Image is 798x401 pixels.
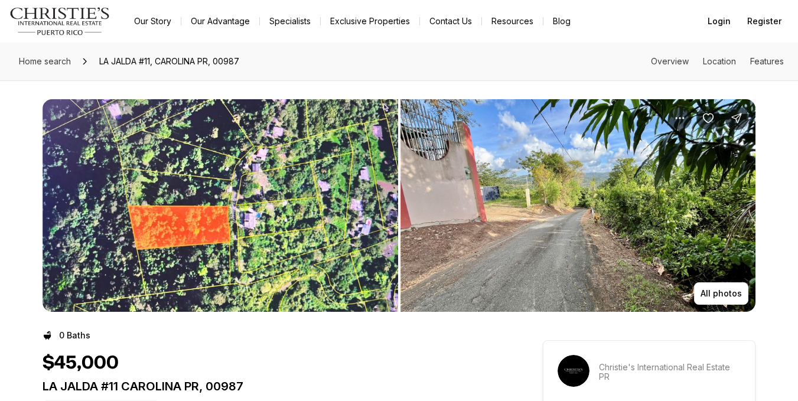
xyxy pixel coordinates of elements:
p: 0 Baths [59,331,90,340]
span: Register [747,17,781,26]
a: Our Advantage [181,13,259,30]
span: LA JALDA #11, CAROLINA PR, 00987 [95,52,244,71]
nav: Page section menu [651,57,784,66]
button: View image gallery [43,99,398,312]
li: 2 of 4 [400,99,756,312]
div: Listing Photos [43,99,755,312]
p: LA JALDA #11 CAROLINA PR, 00987 [43,379,500,393]
button: Register [740,9,789,33]
a: Home search [14,52,76,71]
a: Our Story [125,13,181,30]
button: Property options [668,106,692,130]
img: logo [9,7,110,35]
a: Specialists [260,13,320,30]
a: Blog [543,13,580,30]
a: Resources [482,13,543,30]
h1: $45,000 [43,352,119,374]
button: Save Property: LA JALDA #11 [696,106,720,130]
button: Share Property: LA JALDA #11 [725,106,748,130]
a: Skip to: Features [750,56,784,66]
p: Christie's International Real Estate PR [599,363,741,382]
button: All photos [694,282,748,305]
button: Login [701,9,738,33]
a: Exclusive Properties [321,13,419,30]
button: View image gallery [400,99,756,312]
span: Home search [19,56,71,66]
a: Skip to: Overview [651,56,689,66]
p: All photos [701,289,742,298]
a: Skip to: Location [703,56,736,66]
button: Contact Us [420,13,481,30]
li: 1 of 4 [43,99,398,312]
span: Login [708,17,731,26]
